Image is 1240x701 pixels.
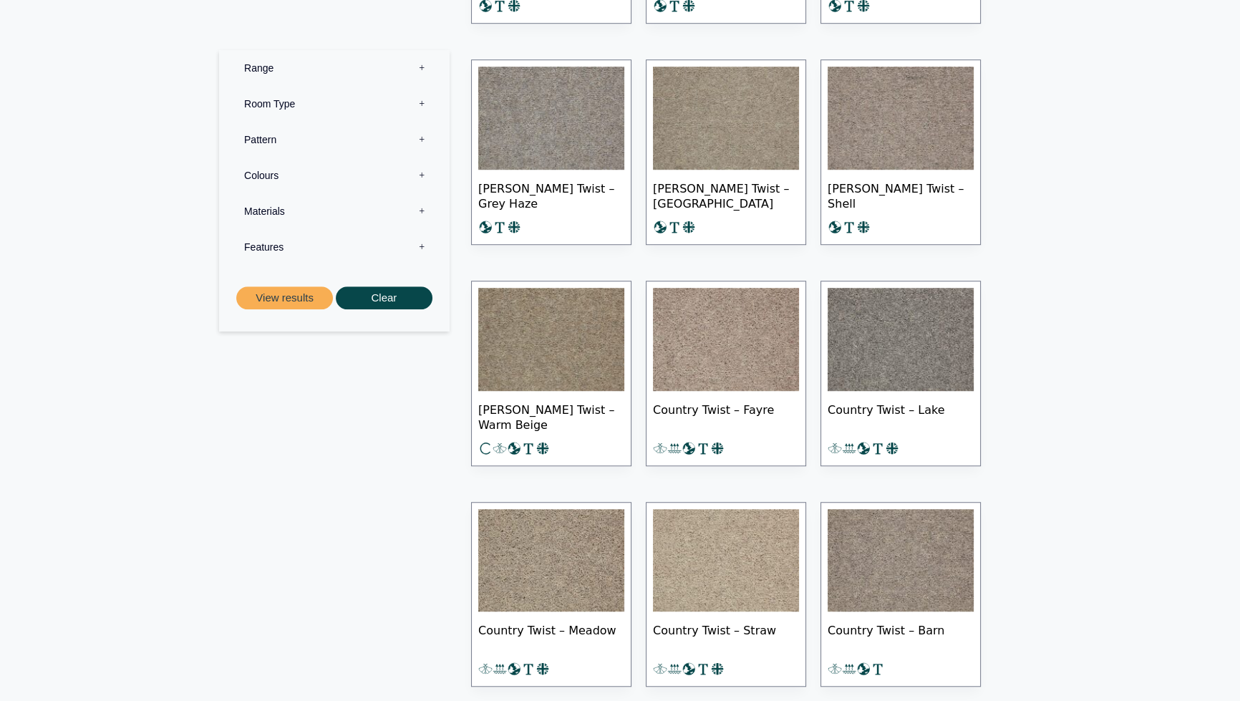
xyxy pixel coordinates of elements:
[478,170,624,220] span: [PERSON_NAME] Twist – Grey Haze
[828,509,974,612] img: Country Twist - Barn
[478,288,624,391] img: Craven Twist - Warm Beige
[646,59,806,245] a: [PERSON_NAME] Twist – [GEOGRAPHIC_DATA]
[653,509,799,612] img: Country Twist - Straw
[230,50,439,86] label: Range
[336,286,432,310] button: Clear
[471,59,631,245] a: [PERSON_NAME] Twist – Grey Haze
[230,86,439,122] label: Room Type
[828,170,974,220] span: [PERSON_NAME] Twist – Shell
[828,611,974,662] span: Country Twist – Barn
[230,122,439,158] label: Pattern
[646,502,806,687] a: Country Twist – Straw
[820,502,981,687] a: Country Twist – Barn
[230,193,439,229] label: Materials
[471,281,631,466] a: [PERSON_NAME] Twist – Warm Beige
[230,158,439,193] label: Colours
[828,391,974,441] span: Country Twist – Lake
[230,229,439,265] label: Features
[653,391,799,441] span: Country Twist – Fayre
[653,67,799,170] img: Craven Sahara
[478,391,624,441] span: [PERSON_NAME] Twist – Warm Beige
[820,59,981,245] a: [PERSON_NAME] Twist – Shell
[236,286,333,310] button: View results
[820,281,981,466] a: Country Twist – Lake
[478,509,624,612] img: Country Twist - Meadow
[478,611,624,662] span: Country Twist – Meadow
[828,67,974,170] img: Craven Shell
[478,67,624,170] img: Craven Grey Haze
[646,281,806,466] a: Country Twist – Fayre
[653,611,799,662] span: Country Twist – Straw
[471,502,631,687] a: Country Twist – Meadow
[653,170,799,220] span: [PERSON_NAME] Twist – [GEOGRAPHIC_DATA]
